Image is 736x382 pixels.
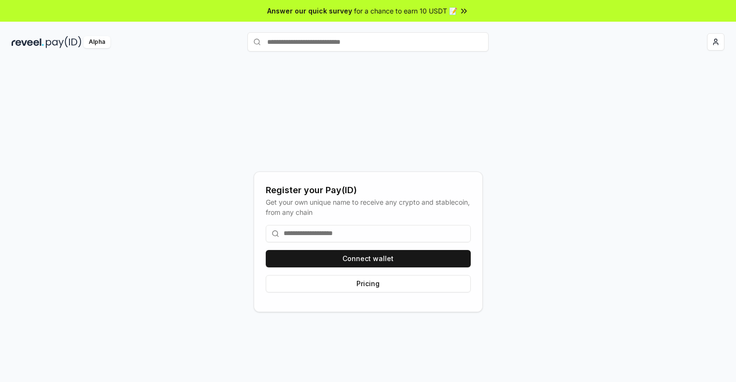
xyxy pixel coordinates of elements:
button: Pricing [266,275,471,292]
button: Connect wallet [266,250,471,267]
span: Answer our quick survey [267,6,352,16]
div: Alpha [83,36,110,48]
div: Get your own unique name to receive any crypto and stablecoin, from any chain [266,197,471,217]
img: pay_id [46,36,82,48]
img: reveel_dark [12,36,44,48]
span: for a chance to earn 10 USDT 📝 [354,6,457,16]
div: Register your Pay(ID) [266,184,471,197]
